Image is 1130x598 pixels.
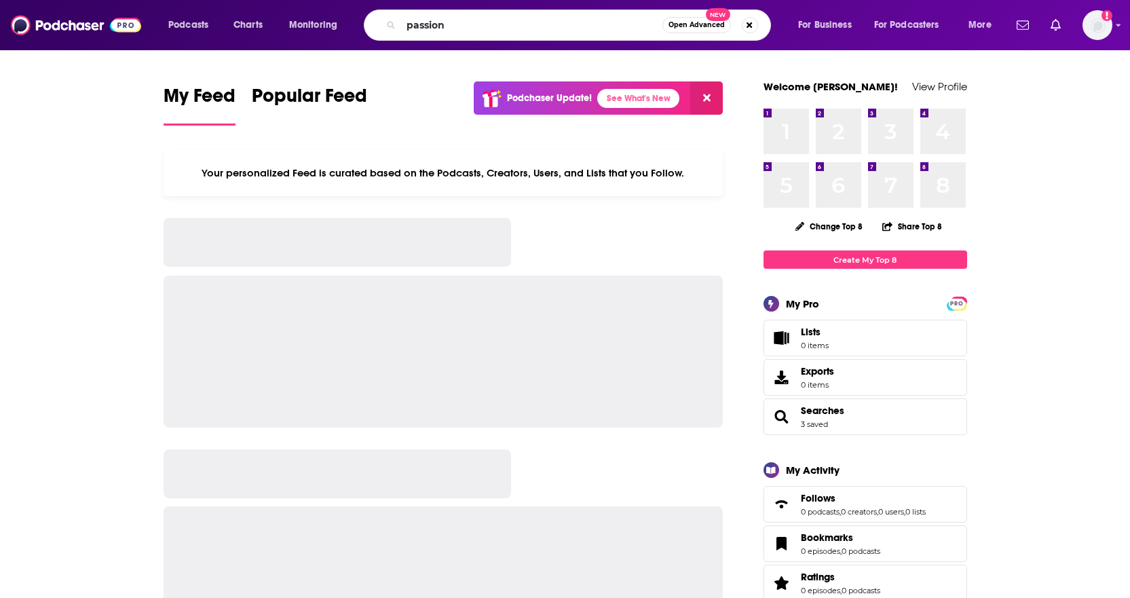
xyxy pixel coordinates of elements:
a: Follows [801,492,926,504]
a: Searches [768,407,795,426]
span: , [904,507,905,517]
a: 0 lists [905,507,926,517]
button: Change Top 8 [787,218,871,235]
button: Share Top 8 [882,213,943,240]
div: My Pro [786,297,819,310]
a: Exports [764,359,967,396]
img: Podchaser - Follow, Share and Rate Podcasts [11,12,141,38]
span: Monitoring [289,16,337,35]
a: 0 episodes [801,586,840,595]
span: Lists [801,326,821,338]
span: More [968,16,992,35]
button: open menu [159,14,226,36]
span: Follows [801,492,835,504]
a: Show notifications dropdown [1045,14,1066,37]
a: Show notifications dropdown [1011,14,1034,37]
a: Create My Top 8 [764,250,967,269]
a: 0 podcasts [801,507,840,517]
a: Follows [768,495,795,514]
span: , [840,546,842,556]
a: PRO [949,298,965,308]
a: Popular Feed [252,84,367,126]
span: Ratings [801,571,835,583]
button: Open AdvancedNew [662,17,731,33]
span: 0 items [801,341,829,350]
a: 0 users [878,507,904,517]
span: Lists [768,329,795,348]
button: open menu [789,14,869,36]
a: 0 podcasts [842,546,880,556]
a: 3 saved [801,419,828,429]
span: Exports [801,365,834,377]
span: Exports [768,368,795,387]
a: Ratings [801,571,880,583]
svg: Add a profile image [1101,10,1112,21]
span: Bookmarks [764,525,967,562]
a: Searches [801,405,844,417]
a: 0 creators [841,507,877,517]
span: 0 items [801,380,834,390]
a: 0 podcasts [842,586,880,595]
span: , [840,507,841,517]
span: My Feed [164,84,236,115]
a: Lists [764,320,967,356]
button: Show profile menu [1082,10,1112,40]
span: Follows [764,486,967,523]
a: My Feed [164,84,236,126]
span: Searches [764,398,967,435]
input: Search podcasts, credits, & more... [401,14,662,36]
span: Logged in as lilifeinberg [1082,10,1112,40]
span: Charts [233,16,263,35]
p: Podchaser Update! [507,92,592,104]
a: Bookmarks [768,534,795,553]
span: For Podcasters [874,16,939,35]
button: open menu [865,14,959,36]
div: My Activity [786,464,840,476]
span: Open Advanced [668,22,725,29]
div: Search podcasts, credits, & more... [377,10,784,41]
div: Your personalized Feed is curated based on the Podcasts, Creators, Users, and Lists that you Follow. [164,150,723,196]
a: Charts [225,14,271,36]
span: New [706,8,730,21]
button: open menu [280,14,355,36]
span: PRO [949,299,965,309]
a: 0 episodes [801,546,840,556]
span: Lists [801,326,829,338]
a: Ratings [768,574,795,593]
a: See What's New [597,89,679,108]
span: , [840,586,842,595]
span: Bookmarks [801,531,853,544]
span: Podcasts [168,16,208,35]
a: Welcome [PERSON_NAME]! [764,80,898,93]
span: Popular Feed [252,84,367,115]
a: Bookmarks [801,531,880,544]
img: User Profile [1082,10,1112,40]
a: View Profile [912,80,967,93]
span: , [877,507,878,517]
button: open menu [959,14,1009,36]
span: For Business [798,16,852,35]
